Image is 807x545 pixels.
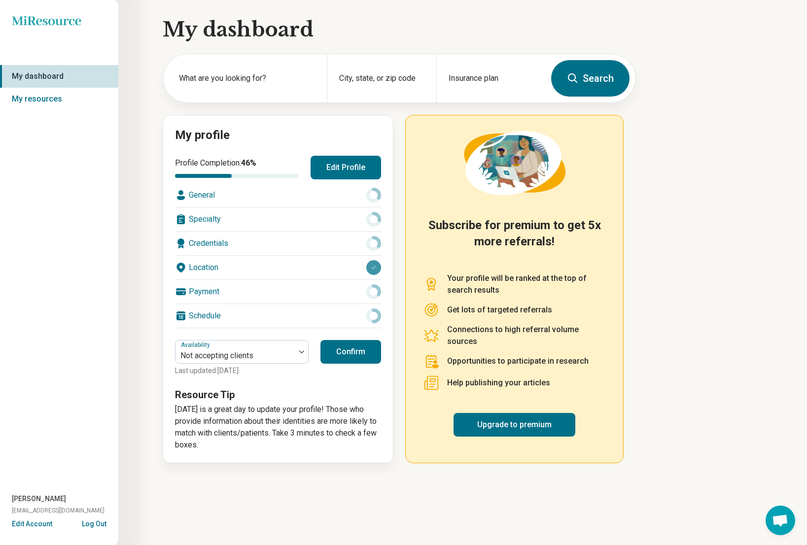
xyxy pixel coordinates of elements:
p: Last updated: [DATE] [175,366,309,376]
button: Edit Account [12,519,52,529]
div: Profile Completion: [175,157,299,178]
div: Schedule [175,304,381,328]
button: Log Out [82,519,106,527]
div: Credentials [175,232,381,255]
button: Confirm [320,340,381,364]
div: General [175,183,381,207]
p: Get lots of targeted referrals [447,304,552,316]
div: Specialty [175,207,381,231]
h3: Resource Tip [175,388,381,402]
div: Open chat [766,506,795,535]
div: Payment [175,280,381,304]
p: Help publishing your articles [447,377,550,389]
h1: My dashboard [163,16,636,43]
p: Your profile will be ranked at the top of search results [447,272,605,296]
p: [DATE] is a great day to update your profile! Those who provide information about their identitie... [175,404,381,451]
span: 46 % [241,158,256,168]
label: Availability [181,341,212,348]
span: [EMAIL_ADDRESS][DOMAIN_NAME] [12,506,105,515]
button: Edit Profile [311,156,381,179]
a: Upgrade to premium [454,413,575,437]
label: What are you looking for? [179,72,315,84]
h2: Subscribe for premium to get 5x more referrals! [423,217,605,261]
p: Opportunities to participate in research [447,355,589,367]
div: Location [175,256,381,279]
h2: My profile [175,127,381,144]
p: Connections to high referral volume sources [447,324,605,347]
span: [PERSON_NAME] [12,494,66,504]
button: Search [551,60,630,97]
